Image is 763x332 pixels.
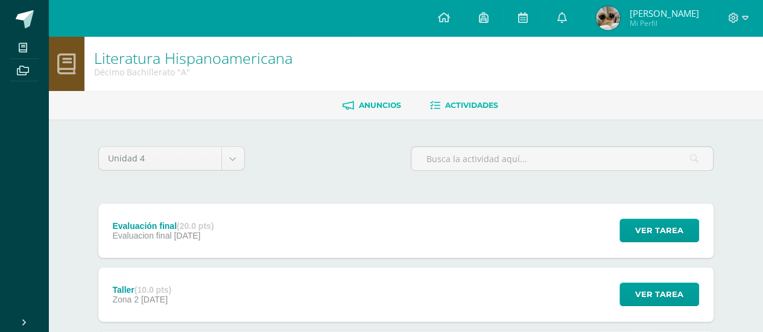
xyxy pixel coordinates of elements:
[635,219,683,242] span: Ver tarea
[94,48,293,68] a: Literatura Hispanoamericana
[112,285,171,295] div: Taller
[112,295,139,304] span: Zona 2
[177,221,214,231] strong: (20.0 pts)
[112,221,214,231] div: Evaluación final
[112,231,171,240] span: Evaluacion final
[619,283,699,306] button: Ver tarea
[174,231,200,240] span: [DATE]
[94,66,293,78] div: Décimo Bachillerato 'A'
[430,96,498,115] a: Actividades
[141,295,168,304] span: [DATE]
[108,147,212,170] span: Unidad 4
[596,6,620,30] img: b60ff262579238215852a2d78c5a5fcd.png
[359,101,401,110] span: Anuncios
[635,283,683,305] span: Ver tarea
[135,285,171,295] strong: (10.0 pts)
[343,96,401,115] a: Anuncios
[629,18,698,28] span: Mi Perfil
[629,7,698,19] span: [PERSON_NAME]
[99,147,244,170] a: Unidad 4
[94,49,293,66] h1: Literatura Hispanoamericana
[619,219,699,242] button: Ver tarea
[411,147,713,171] input: Busca la actividad aquí...
[445,101,498,110] span: Actividades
